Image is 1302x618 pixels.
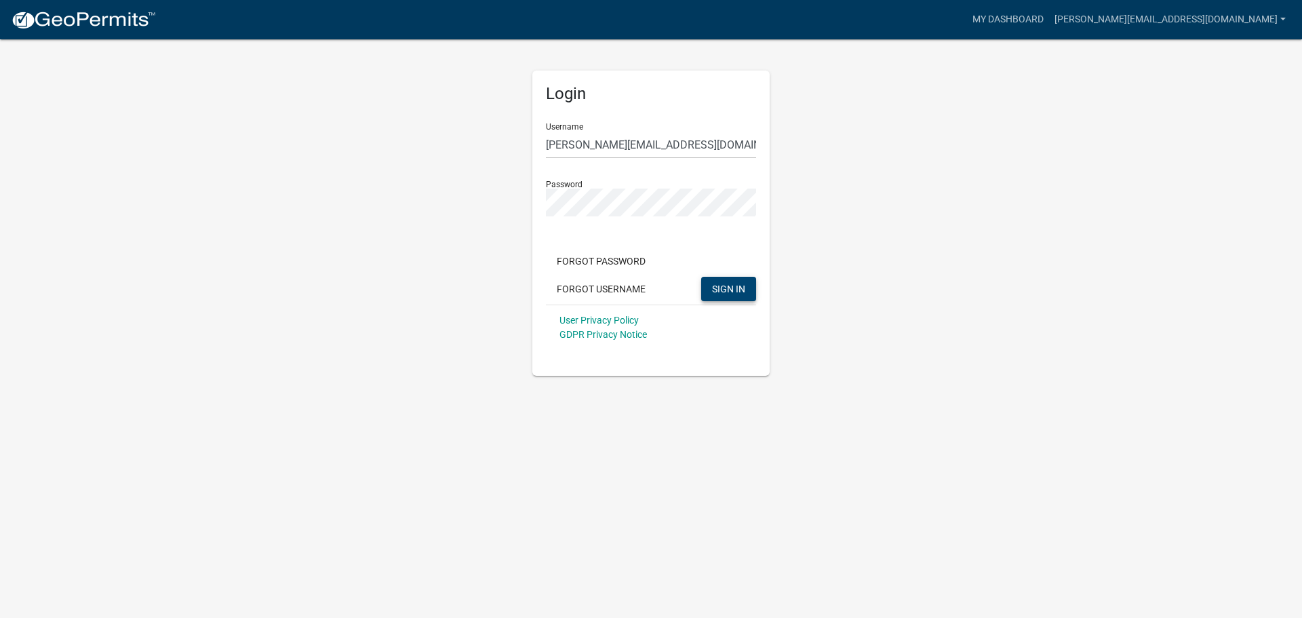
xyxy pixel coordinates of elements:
[546,277,656,301] button: Forgot Username
[1049,7,1291,33] a: [PERSON_NAME][EMAIL_ADDRESS][DOMAIN_NAME]
[559,329,647,340] a: GDPR Privacy Notice
[712,283,745,294] span: SIGN IN
[546,84,756,104] h5: Login
[559,315,639,326] a: User Privacy Policy
[967,7,1049,33] a: My Dashboard
[546,249,656,273] button: Forgot Password
[701,277,756,301] button: SIGN IN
